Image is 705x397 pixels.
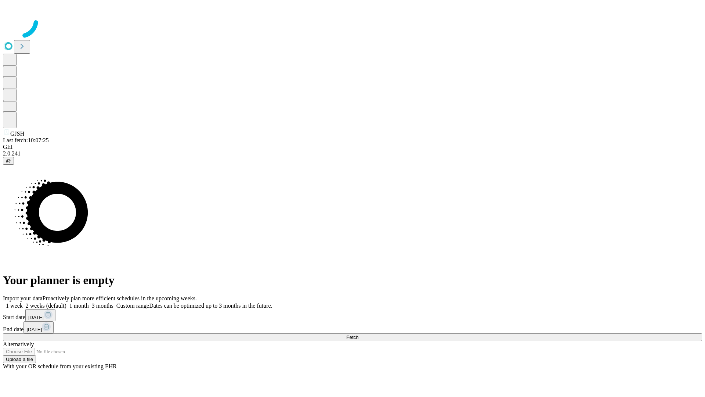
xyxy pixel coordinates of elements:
[3,309,702,321] div: Start date
[25,309,55,321] button: [DATE]
[28,315,44,320] span: [DATE]
[3,363,117,369] span: With your OR schedule from your existing EHR
[43,295,197,301] span: Proactively plan more efficient schedules in the upcoming weeks.
[3,144,702,150] div: GEI
[92,303,113,309] span: 3 months
[69,303,89,309] span: 1 month
[3,333,702,341] button: Fetch
[149,303,272,309] span: Dates can be optimized up to 3 months in the future.
[3,273,702,287] h1: Your planner is empty
[3,355,36,363] button: Upload a file
[116,303,149,309] span: Custom range
[26,303,66,309] span: 2 weeks (default)
[3,321,702,333] div: End date
[3,295,43,301] span: Import your data
[3,341,34,347] span: Alternatively
[23,321,54,333] button: [DATE]
[6,158,11,164] span: @
[3,150,702,157] div: 2.0.241
[3,157,14,165] button: @
[10,130,24,137] span: GJSH
[346,335,358,340] span: Fetch
[26,327,42,332] span: [DATE]
[6,303,23,309] span: 1 week
[3,137,49,143] span: Last fetch: 10:07:25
